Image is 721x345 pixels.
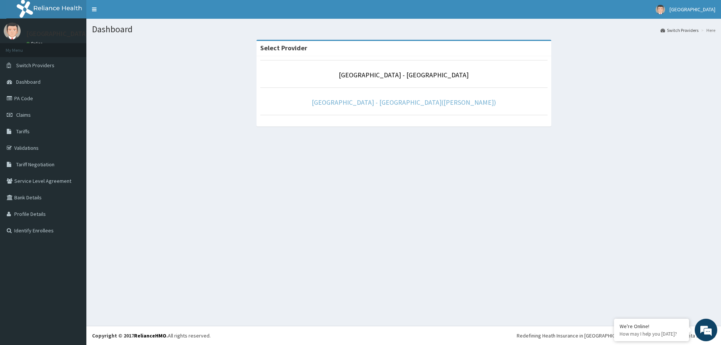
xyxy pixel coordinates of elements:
a: Switch Providers [661,27,698,33]
strong: Copyright © 2017 . [92,332,168,339]
span: Tariffs [16,128,30,135]
span: [GEOGRAPHIC_DATA] [670,6,715,13]
div: Redefining Heath Insurance in [GEOGRAPHIC_DATA] using Telemedicine and Data Science! [517,332,715,339]
span: Tariff Negotiation [16,161,54,168]
img: User Image [4,23,21,39]
div: Minimize live chat window [123,4,141,22]
footer: All rights reserved. [86,326,721,345]
div: We're Online! [620,323,683,330]
strong: Select Provider [260,44,307,52]
p: How may I help you today? [620,331,683,337]
img: d_794563401_company_1708531726252_794563401 [14,38,30,56]
textarea: Type your message and hit 'Enter' [4,205,143,231]
span: Claims [16,111,31,118]
a: RelianceHMO [134,332,166,339]
div: Chat with us now [39,42,126,52]
span: Dashboard [16,78,41,85]
a: Online [26,41,44,46]
li: Here [699,27,715,33]
a: [GEOGRAPHIC_DATA] - [GEOGRAPHIC_DATA]([PERSON_NAME]) [312,98,496,107]
span: We're online! [44,95,104,170]
a: [GEOGRAPHIC_DATA] - [GEOGRAPHIC_DATA] [339,71,469,79]
p: [GEOGRAPHIC_DATA] [26,30,88,37]
h1: Dashboard [92,24,715,34]
span: Switch Providers [16,62,54,69]
img: User Image [656,5,665,14]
